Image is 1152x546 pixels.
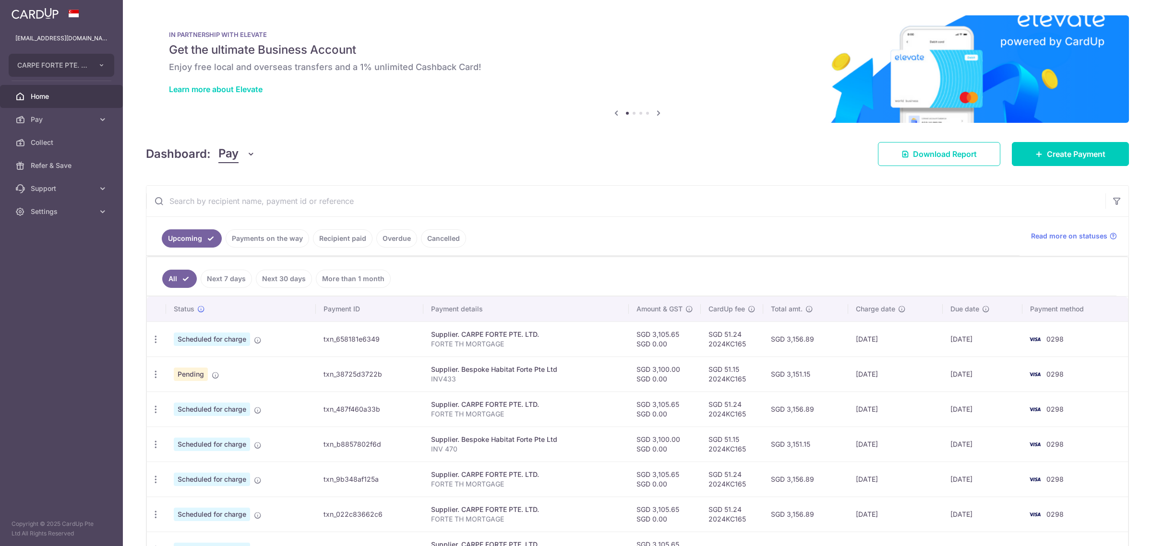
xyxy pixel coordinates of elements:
img: Bank Card [1025,368,1044,380]
span: Settings [31,207,94,216]
span: Home [31,92,94,101]
span: Refer & Save [31,161,94,170]
span: Charge date [856,304,895,314]
td: SGD 51.24 2024KC165 [701,462,763,497]
span: Read more on statuses [1031,231,1107,241]
span: Status [174,304,194,314]
a: Create Payment [1012,142,1129,166]
p: FORTE TH MORTGAGE [431,479,621,489]
span: 0298 [1046,335,1064,343]
th: Payment ID [316,297,424,321]
td: SGD 3,156.89 [763,321,848,356]
td: txn_487f460a33b [316,392,424,427]
button: Pay [218,145,255,163]
div: Supplier. CARPE FORTE PTE. LTD. [431,505,621,514]
p: FORTE TH MORTGAGE [431,514,621,524]
td: [DATE] [943,427,1022,462]
td: [DATE] [943,392,1022,427]
td: SGD 51.24 2024KC165 [701,321,763,356]
img: Bank Card [1025,333,1044,345]
span: CardUp fee [708,304,745,314]
span: Scheduled for charge [174,508,250,521]
span: CARPE FORTE PTE. LTD. [17,60,88,70]
td: SGD 3,156.89 [763,392,848,427]
input: Search by recipient name, payment id or reference [146,186,1105,216]
td: SGD 3,105.65 SGD 0.00 [629,462,701,497]
img: Bank Card [1025,439,1044,450]
div: Supplier. CARPE FORTE PTE. LTD. [431,470,621,479]
td: txn_9b348af125a [316,462,424,497]
img: Bank Card [1025,404,1044,415]
a: Cancelled [421,229,466,248]
a: All [162,270,197,288]
td: SGD 3,100.00 SGD 0.00 [629,427,701,462]
td: [DATE] [848,497,943,532]
th: Payment details [423,297,629,321]
td: SGD 3,105.65 SGD 0.00 [629,321,701,356]
td: SGD 51.24 2024KC165 [701,497,763,532]
h5: Get the ultimate Business Account [169,42,1106,58]
span: Scheduled for charge [174,403,250,416]
p: INV 470 [431,444,621,454]
td: [DATE] [943,462,1022,497]
span: Scheduled for charge [174,438,250,451]
td: [DATE] [848,392,943,427]
td: SGD 3,151.15 [763,427,848,462]
td: [DATE] [943,356,1022,392]
span: Pay [31,115,94,124]
span: Download Report [913,148,977,160]
img: Bank Card [1025,474,1044,485]
p: [EMAIL_ADDRESS][DOMAIN_NAME] [15,34,108,43]
a: Upcoming [162,229,222,248]
td: [DATE] [943,497,1022,532]
img: Bank Card [1025,509,1044,520]
span: Pay [218,145,239,163]
span: 0298 [1046,405,1064,413]
td: txn_022c83662c6 [316,497,424,532]
td: SGD 3,105.65 SGD 0.00 [629,497,701,532]
td: SGD 3,151.15 [763,356,848,392]
td: [DATE] [848,427,943,462]
a: Next 30 days [256,270,312,288]
span: Amount & GST [636,304,683,314]
span: Collect [31,138,94,147]
td: SGD 51.24 2024KC165 [701,392,763,427]
span: Support [31,184,94,193]
p: FORTE TH MORTGAGE [431,409,621,419]
a: Read more on statuses [1031,231,1117,241]
td: [DATE] [848,356,943,392]
span: Due date [950,304,979,314]
div: Supplier. Bespoke Habitat Forte Pte Ltd [431,365,621,374]
td: SGD 51.15 2024KC165 [701,356,763,392]
td: SGD 3,156.89 [763,497,848,532]
span: Total amt. [771,304,803,314]
div: Supplier. CARPE FORTE PTE. LTD. [431,400,621,409]
td: SGD 3,156.89 [763,462,848,497]
span: 0298 [1046,475,1064,483]
td: [DATE] [848,321,943,356]
td: [DATE] [943,321,1022,356]
span: Scheduled for charge [174,332,250,346]
th: Payment method [1022,297,1128,321]
h6: Enjoy free local and overseas transfers and a 1% unlimited Cashback Card! [169,61,1106,73]
button: CARPE FORTE PTE. LTD. [9,54,114,77]
span: 0298 [1046,370,1064,378]
td: SGD 3,105.65 SGD 0.00 [629,392,701,427]
a: Learn more about Elevate [169,84,263,94]
p: IN PARTNERSHIP WITH ELEVATE [169,31,1106,38]
a: Recipient paid [313,229,372,248]
td: SGD 3,100.00 SGD 0.00 [629,356,701,392]
p: FORTE TH MORTGAGE [431,339,621,349]
h4: Dashboard: [146,145,211,163]
span: Create Payment [1047,148,1105,160]
a: Overdue [376,229,417,248]
span: 0298 [1046,440,1064,448]
td: txn_658181e6349 [316,321,424,356]
td: [DATE] [848,462,943,497]
a: More than 1 month [316,270,391,288]
a: Download Report [878,142,1000,166]
td: SGD 51.15 2024KC165 [701,427,763,462]
td: txn_38725d3722b [316,356,424,392]
span: 0298 [1046,510,1064,518]
span: Pending [174,368,208,381]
